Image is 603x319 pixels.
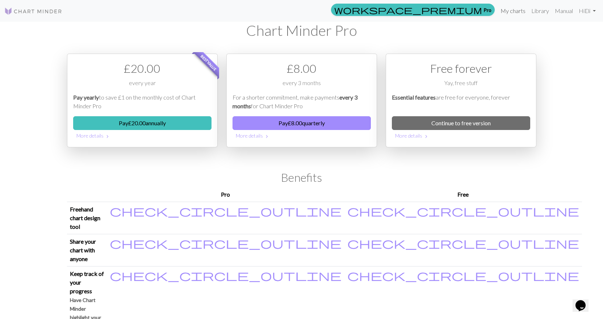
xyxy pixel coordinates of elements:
span: check_circle_outline [347,236,579,250]
button: More details [233,130,371,141]
span: chevron_right [423,133,429,140]
iframe: chat widget [573,290,596,312]
div: Payment option 1 [67,54,218,147]
span: workspace_premium [334,5,482,15]
span: chevron_right [264,133,270,140]
p: Share your chart with anyone [70,237,104,263]
a: My charts [498,4,528,18]
button: Pay£20.00annually [73,116,212,130]
span: check_circle_outline [347,204,579,218]
button: More details [73,130,212,141]
p: Freehand chart design tool [70,205,104,231]
span: check_circle_outline [110,268,342,282]
i: Included [347,205,579,217]
div: Yay, free stuff [392,79,530,93]
i: Included [110,205,342,217]
div: Free option [386,54,536,147]
a: Continue to free version [392,116,530,130]
i: Included [347,237,579,249]
a: Manual [552,4,576,18]
em: every 3 months [233,94,357,109]
div: every year [73,79,212,93]
div: £ 8.00 [233,60,371,77]
i: Included [110,269,342,281]
i: Included [110,237,342,249]
em: Pay yearly [73,94,99,101]
a: Library [528,4,552,18]
div: every 3 months [233,79,371,93]
div: £ 20.00 [73,60,212,77]
a: Pro [331,4,495,16]
p: to save £1 on the monthly cost of Chart Minder Pro [73,93,212,110]
em: Essential features [392,94,436,101]
span: chevron_right [105,133,110,140]
p: For a shorter commitment, make payments for Chart Minder Pro [233,93,371,110]
span: Best value [193,47,224,78]
span: check_circle_outline [110,204,342,218]
a: HiEli [576,4,599,18]
span: check_circle_outline [110,236,342,250]
div: Payment option 2 [226,54,377,147]
p: are free for everyone, forever [392,93,530,110]
button: Pay£8.00quarterly [233,116,371,130]
span: check_circle_outline [347,268,579,282]
div: Free forever [392,60,530,77]
img: Logo [4,7,62,16]
h2: Benefits [67,171,536,184]
th: Pro [107,187,344,202]
th: Free [344,187,582,202]
p: Keep track of your progress [70,269,104,295]
i: Included [347,269,579,281]
button: More details [392,130,530,141]
h1: Chart Minder Pro [67,22,536,39]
